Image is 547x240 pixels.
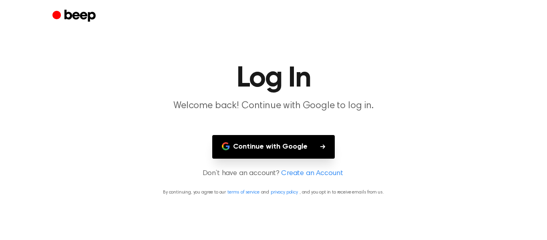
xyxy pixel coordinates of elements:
p: By continuing, you agree to our and , and you opt in to receive emails from us. [10,189,537,196]
a: terms of service [227,190,259,195]
a: Create an Account [281,168,343,179]
p: Don’t have an account? [10,168,537,179]
a: Beep [52,8,98,24]
button: Continue with Google [212,135,335,159]
h1: Log In [68,64,479,93]
p: Welcome back! Continue with Google to log in. [120,99,427,113]
a: privacy policy [271,190,298,195]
